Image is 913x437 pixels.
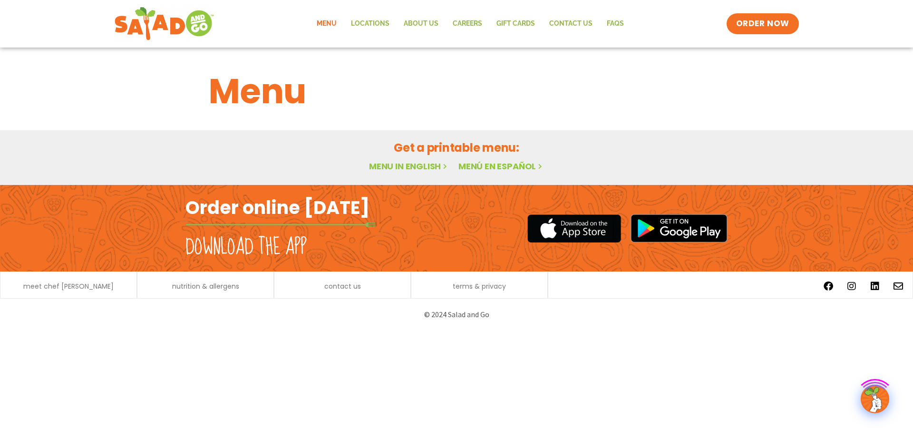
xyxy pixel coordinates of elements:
a: About Us [397,13,446,35]
a: Locations [344,13,397,35]
h2: Download the app [185,234,307,261]
h2: Get a printable menu: [209,139,704,156]
a: contact us [324,283,361,290]
span: ORDER NOW [736,18,789,29]
img: fork [185,222,376,227]
a: Contact Us [542,13,600,35]
a: Menu in English [369,160,449,172]
a: Careers [446,13,489,35]
h1: Menu [209,66,704,117]
a: FAQs [600,13,631,35]
nav: Menu [310,13,631,35]
img: google_play [631,214,728,243]
a: meet chef [PERSON_NAME] [23,283,114,290]
a: ORDER NOW [727,13,799,34]
a: Menu [310,13,344,35]
a: Menú en español [458,160,544,172]
p: © 2024 Salad and Go [190,308,723,321]
a: GIFT CARDS [489,13,542,35]
h2: Order online [DATE] [185,196,369,219]
img: appstore [527,213,621,244]
img: new-SAG-logo-768×292 [114,5,214,43]
a: nutrition & allergens [172,283,239,290]
a: terms & privacy [453,283,506,290]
